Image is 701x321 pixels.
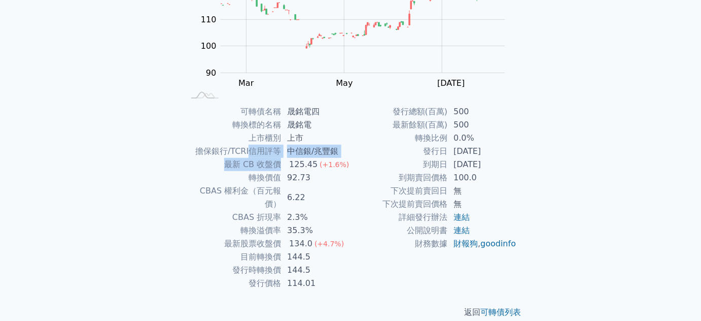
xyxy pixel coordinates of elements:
td: 無 [447,184,517,198]
td: 財務數據 [350,237,447,250]
tspan: 90 [206,68,216,78]
td: 中信銀/兆豐銀 [281,145,350,158]
td: , [447,237,517,250]
div: 134.0 [287,237,314,250]
a: 連結 [453,212,470,222]
tspan: Mar [238,78,254,88]
td: 目前轉換價 [184,250,281,264]
td: 114.01 [281,277,350,290]
tspan: May [336,78,353,88]
td: 發行日 [350,145,447,158]
td: 6.22 [281,184,350,211]
span: (+4.7%) [314,240,344,248]
a: 連結 [453,226,470,235]
a: 財報狗 [453,239,478,248]
td: 發行時轉換價 [184,264,281,277]
tspan: [DATE] [438,78,465,88]
a: 可轉債列表 [480,307,521,317]
td: 最新股票收盤價 [184,237,281,250]
td: 下次提前賣回日 [350,184,447,198]
td: 144.5 [281,250,350,264]
td: 晟銘電四 [281,105,350,118]
td: 500 [447,105,517,118]
td: 144.5 [281,264,350,277]
td: 100.0 [447,171,517,184]
tspan: 110 [201,15,217,24]
td: 35.3% [281,224,350,237]
div: 125.45 [287,158,320,171]
td: 到期日 [350,158,447,171]
td: 公開說明書 [350,224,447,237]
td: 500 [447,118,517,132]
td: 晟銘電 [281,118,350,132]
td: 擔保銀行/TCRI信用評等 [184,145,281,158]
td: 轉換比例 [350,132,447,145]
td: 轉換價值 [184,171,281,184]
td: 上市櫃別 [184,132,281,145]
td: CBAS 權利金（百元報價） [184,184,281,211]
td: 最新餘額(百萬) [350,118,447,132]
td: [DATE] [447,145,517,158]
td: 92.73 [281,171,350,184]
td: CBAS 折現率 [184,211,281,224]
td: 2.3% [281,211,350,224]
td: 最新 CB 收盤價 [184,158,281,171]
td: 發行總額(百萬) [350,105,447,118]
a: goodinfo [480,239,516,248]
td: 上市 [281,132,350,145]
td: 轉換溢價率 [184,224,281,237]
td: 0.0% [447,132,517,145]
td: 可轉債名稱 [184,105,281,118]
td: [DATE] [447,158,517,171]
td: 詳細發行辦法 [350,211,447,224]
td: 轉換標的名稱 [184,118,281,132]
td: 到期賣回價格 [350,171,447,184]
span: (+1.6%) [320,160,349,169]
td: 無 [447,198,517,211]
p: 返回 [172,306,529,318]
td: 下次提前賣回價格 [350,198,447,211]
td: 發行價格 [184,277,281,290]
tspan: 100 [201,41,217,51]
